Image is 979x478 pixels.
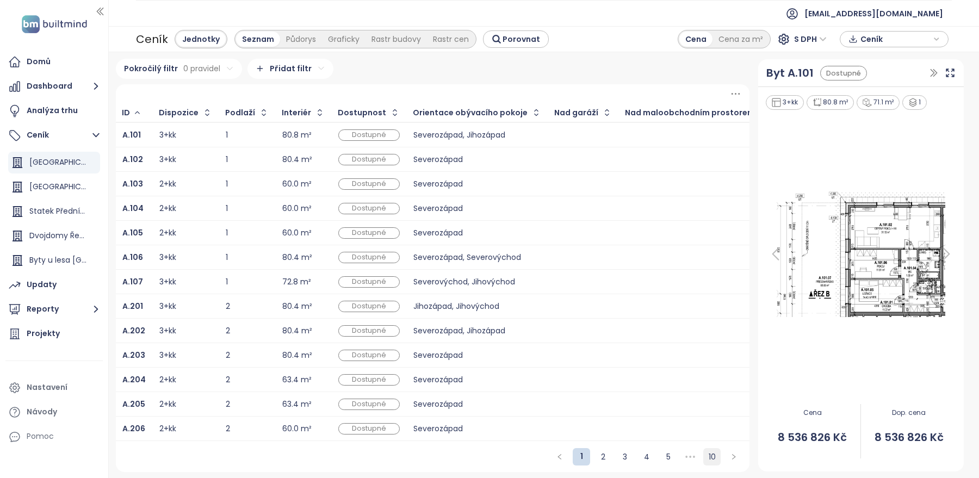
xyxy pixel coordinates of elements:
[5,100,103,122] a: Analýza trhu
[159,401,176,408] div: 2+kk
[413,109,528,116] div: Orientace obývacího pokoje
[282,401,312,408] div: 63.4 m²
[8,250,100,271] div: Byty u lesa [GEOGRAPHIC_DATA]
[338,227,400,239] div: Dostupné
[159,109,199,116] div: Dispozice
[766,95,804,110] div: 3+kk
[413,327,541,334] div: Severozápad, Jihozápad
[27,104,78,117] div: Analýza trhu
[8,201,100,222] div: Statek Přední Kopanina
[29,157,109,167] span: [GEOGRAPHIC_DATA]
[8,176,100,198] div: [GEOGRAPHIC_DATA]
[159,303,176,310] div: 3+kk
[338,350,400,361] div: Dostupné
[282,109,311,116] div: Interiér
[820,66,867,80] div: Dostupné
[703,448,721,465] li: 10
[551,448,568,465] button: left
[554,109,598,116] div: Nad garáží
[122,178,143,189] b: A.103
[338,178,400,190] div: Dostupné
[122,327,145,334] a: A.202
[861,429,957,446] span: 8 536 826 Kč
[638,448,655,465] li: 4
[413,132,541,139] div: Severozápad, Jihozápad
[573,448,590,464] a: 1
[413,425,541,432] div: Severozápad
[282,352,312,359] div: 80.4 m²
[282,229,312,237] div: 60.0 m²
[282,132,312,139] div: 80.8 m²
[413,156,541,163] div: Severozápad
[725,448,742,465] button: right
[183,63,220,75] span: 0 pravidel
[765,408,860,418] span: Cena
[226,303,269,310] div: 2
[282,327,312,334] div: 80.4 m²
[338,325,400,337] div: Dostupné
[236,32,280,47] div: Seznam
[282,205,312,212] div: 60.0 m²
[765,429,860,446] span: 8 536 826 Kč
[625,109,755,116] div: Nad maloobchodním prostorem
[122,181,143,188] a: A.103
[122,352,145,359] a: A.203
[338,109,386,116] div: Dostupnost
[122,203,144,214] b: A.104
[413,401,541,408] div: Severozápad
[338,374,400,386] div: Dostupné
[159,229,176,237] div: 2+kk
[725,448,742,465] li: Následující strana
[122,132,141,139] a: A.101
[282,425,312,432] div: 60.0 m²
[322,32,365,47] div: Graficky
[226,376,269,383] div: 2
[594,448,612,465] li: 2
[338,276,400,288] div: Dostupné
[159,327,176,334] div: 3+kk
[556,454,563,460] span: left
[338,252,400,263] div: Dostupné
[226,254,269,261] div: 1
[413,352,541,359] div: Severozápad
[122,252,143,263] b: A.106
[226,132,269,139] div: 1
[807,95,854,110] div: 80.8 m²
[116,59,242,79] div: Pokročilý filtr
[413,303,541,310] div: Jihozápad, Jihovýchod
[503,33,540,45] span: Porovnat
[681,448,699,465] span: •••
[159,156,176,163] div: 3+kk
[159,254,176,261] div: 3+kk
[413,229,541,237] div: Severozápad
[122,399,145,409] b: A.205
[282,254,312,261] div: 80.4 m²
[8,152,100,173] div: [GEOGRAPHIC_DATA]
[29,254,152,265] span: Byty u lesa [GEOGRAPHIC_DATA]
[18,13,90,35] img: logo
[413,254,541,261] div: Severozápad, Severovýchod
[122,156,143,163] a: A.102
[704,449,720,465] a: 10
[5,274,103,296] a: Updaty
[122,154,143,165] b: A.102
[159,181,176,188] div: 2+kk
[225,109,255,116] div: Podlaží
[122,376,146,383] a: A.204
[226,278,269,285] div: 1
[712,32,769,47] div: Cena za m²
[226,425,269,432] div: 2
[282,278,311,285] div: 72.8 m²
[413,278,541,285] div: Severovýchod, Jihovýchod
[27,55,51,69] div: Domů
[365,32,427,47] div: Rastr budovy
[282,376,312,383] div: 63.4 m²
[5,76,103,97] button: Dashboard
[159,352,176,359] div: 3+kk
[122,109,130,116] div: ID
[5,51,103,73] a: Domů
